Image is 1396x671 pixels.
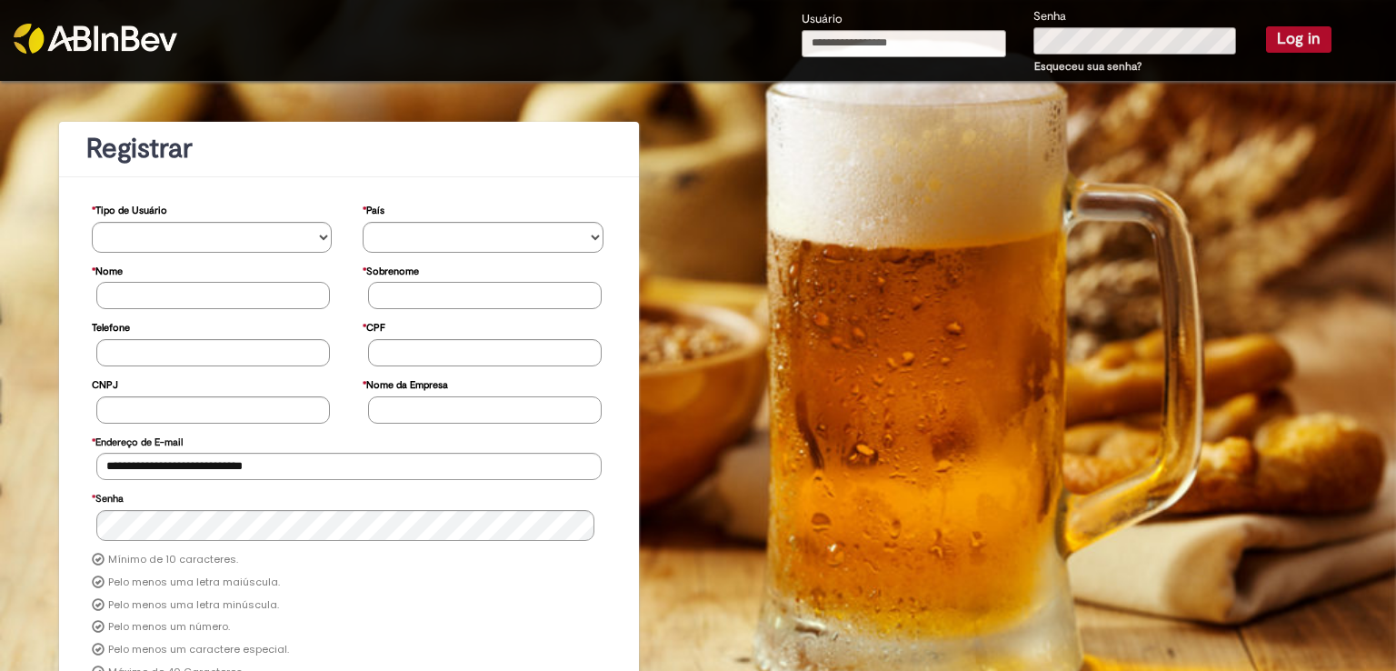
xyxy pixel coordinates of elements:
[92,256,123,283] label: Nome
[92,370,118,396] label: CNPJ
[92,427,183,454] label: Endereço de E-mail
[363,195,384,222] label: País
[802,11,843,28] label: Usuário
[92,313,130,339] label: Telefone
[363,313,385,339] label: CPF
[363,370,448,396] label: Nome da Empresa
[108,620,230,635] label: Pelo menos um número.
[1034,59,1142,74] a: Esqueceu sua senha?
[92,484,124,510] label: Senha
[108,576,280,590] label: Pelo menos uma letra maiúscula.
[92,195,167,222] label: Tipo de Usuário
[108,553,238,567] label: Mínimo de 10 caracteres.
[1266,26,1331,52] button: Log in
[1033,8,1066,25] label: Senha
[14,24,177,54] img: ABInbev-white.png
[363,256,419,283] label: Sobrenome
[86,134,612,164] h1: Registrar
[108,598,279,613] label: Pelo menos uma letra minúscula.
[108,643,289,657] label: Pelo menos um caractere especial.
